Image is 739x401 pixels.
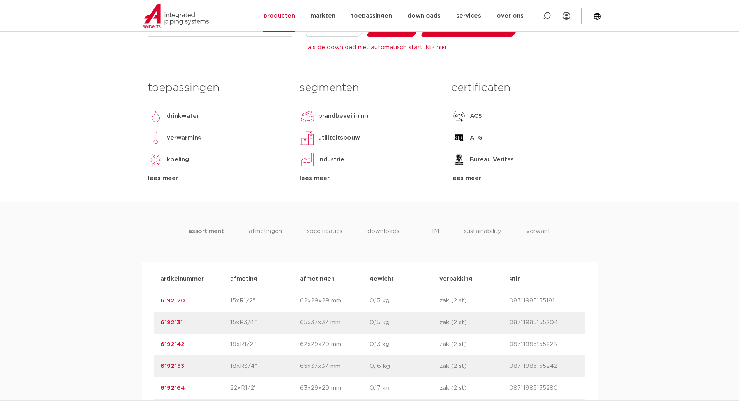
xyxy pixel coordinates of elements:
span: datasheet [323,21,354,33]
p: 08711985155181 [509,296,579,306]
p: drinkwater [167,111,199,121]
p: 0,13 kg [370,296,439,306]
a: 6192142 [160,341,185,347]
p: 18xR1/2" [230,340,300,349]
p: koeling [167,155,189,164]
p: 62x29x29 mm [300,296,370,306]
p: industrie [318,155,344,164]
img: brandbeveiliging [300,108,315,124]
p: zak (2 st) [439,340,509,349]
img: verwarming [148,130,164,146]
p: verwarming [167,133,202,143]
p: 18xR3/4" [230,362,300,371]
img: drinkwater [148,108,164,124]
p: brandbeveiliging [318,111,368,121]
li: downloads [367,227,399,249]
p: afmetingen [300,274,370,284]
p: 15xR1/2" [230,296,300,306]
p: 65x37x37 mm [300,362,370,371]
h3: segmenten [300,80,439,96]
li: specificaties [307,227,342,249]
a: 6192120 [160,298,185,304]
div: lees meer [300,174,439,183]
p: gtin [509,274,579,284]
li: sustainability [464,227,501,249]
h3: certificaten [451,80,591,96]
a: als de download niet automatisch start, klik hier [308,44,447,50]
p: 08711985155280 [509,383,579,393]
li: afmetingen [249,227,282,249]
p: gewicht [370,274,439,284]
p: 63x29x29 mm [300,383,370,393]
a: 6192164 [160,385,185,391]
p: verpakking [439,274,509,284]
p: zak (2 st) [439,362,509,371]
img: Bureau Veritas [451,152,467,168]
span: toevoegen aan lijst [449,21,508,33]
img: ACS [451,108,467,124]
p: 22xR1/2" [230,383,300,393]
p: artikelnummer [160,274,230,284]
span: verwant [384,21,408,33]
li: verwant [526,227,550,249]
p: 08711985155204 [509,318,579,327]
p: 0,17 kg [370,383,439,393]
p: afmeting [230,274,300,284]
p: Bureau Veritas [470,155,514,164]
p: 0,16 kg [370,362,439,371]
p: ACS [470,111,482,121]
p: 0,15 kg [370,318,439,327]
p: 08711985155228 [509,340,579,349]
p: ATG [470,133,483,143]
p: zak (2 st) [439,383,509,393]
li: assortiment [189,227,224,249]
img: industrie [300,152,315,168]
p: zak (2 st) [439,318,509,327]
p: zak (2 st) [439,296,509,306]
img: utiliteitsbouw [300,130,315,146]
a: 6192131 [160,320,183,325]
div: lees meer [148,174,288,183]
p: 62x29x29 mm [300,340,370,349]
img: koeling [148,152,164,168]
p: 0,13 kg [370,340,439,349]
h3: toepassingen [148,80,288,96]
li: ETIM [424,227,439,249]
div: lees meer [451,174,591,183]
p: 15xR3/4" [230,318,300,327]
p: utiliteitsbouw [318,133,360,143]
a: 6192153 [160,363,184,369]
p: 08711985155242 [509,362,579,371]
p: 65x37x37 mm [300,318,370,327]
img: ATG [451,130,467,146]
